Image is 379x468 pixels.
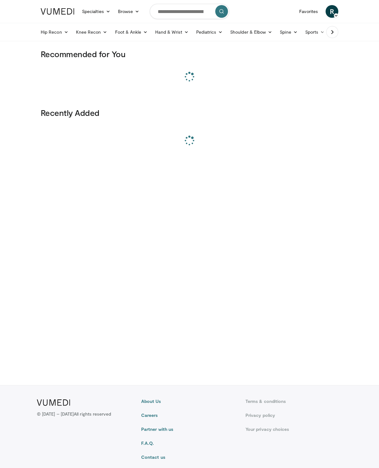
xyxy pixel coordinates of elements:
[192,26,226,38] a: Pediatrics
[41,8,74,15] img: VuMedi Logo
[74,411,111,417] span: All rights reserved
[37,399,70,406] img: VuMedi Logo
[301,26,329,38] a: Sports
[37,26,72,38] a: Hip Recon
[141,440,238,446] a: F.A.Q.
[114,5,143,18] a: Browse
[245,426,342,432] a: Your privacy choices
[37,411,111,417] p: © [DATE] – [DATE]
[326,5,338,18] a: R
[141,412,238,418] a: Careers
[276,26,301,38] a: Spine
[226,26,276,38] a: Shoulder & Elbow
[150,4,229,19] input: Search topics, interventions
[141,454,238,460] a: Contact us
[41,49,338,59] h3: Recommended for You
[151,26,192,38] a: Hand & Wrist
[245,398,342,404] a: Terms & conditions
[78,5,114,18] a: Specialties
[141,426,238,432] a: Partner with us
[41,108,338,118] h3: Recently Added
[141,398,238,404] a: About Us
[111,26,152,38] a: Foot & Ankle
[245,412,342,418] a: Privacy policy
[72,26,111,38] a: Knee Recon
[295,5,322,18] a: Favorites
